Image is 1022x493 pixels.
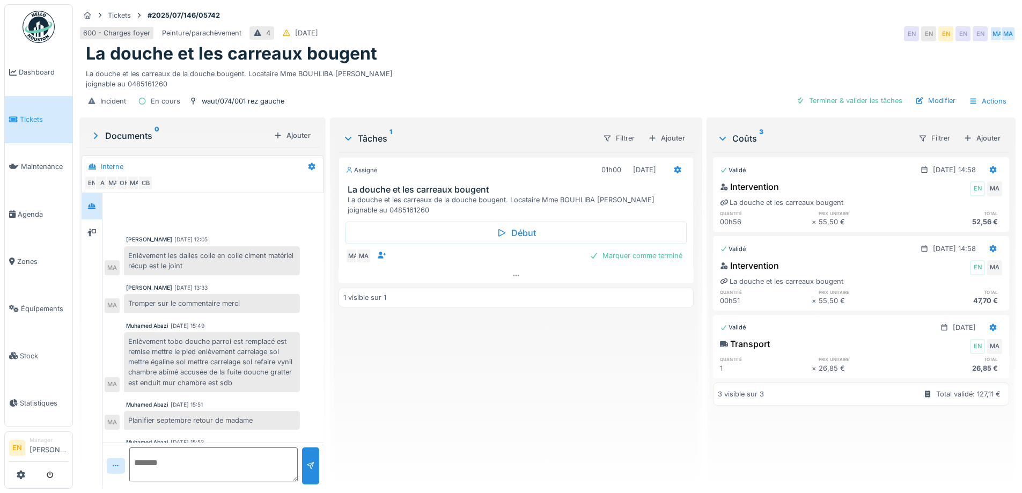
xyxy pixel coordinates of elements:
[266,28,270,38] div: 4
[295,28,318,38] div: [DATE]
[720,210,812,217] h6: quantité
[5,190,72,238] a: Agenda
[812,296,819,306] div: ×
[812,363,819,373] div: ×
[717,132,909,145] div: Coûts
[970,260,985,275] div: EN
[171,438,204,446] div: [DATE] 15:52
[964,93,1011,109] div: Actions
[21,304,68,314] span: Équipements
[21,161,68,172] span: Maintenance
[819,296,910,306] div: 55,50 €
[126,236,172,244] div: [PERSON_NAME]
[970,181,985,196] div: EN
[910,356,1002,363] h6: total
[126,284,172,292] div: [PERSON_NAME]
[910,210,1002,217] h6: total
[343,132,593,145] div: Tâches
[5,143,72,190] a: Maintenance
[138,175,153,190] div: CB
[124,332,300,392] div: Enlèvement tobo douche parroi est remplacé est remise mettre le pied enlèvement carrelage sol met...
[598,130,639,146] div: Filtrer
[911,93,960,108] div: Modifier
[812,217,819,227] div: ×
[921,26,936,41] div: EN
[5,238,72,285] a: Zones
[348,195,688,215] div: La douche et les carreaux de la douche bougent. Locataire Mme BOUHLIBA [PERSON_NAME] joignable au...
[759,132,763,145] sup: 3
[101,161,123,172] div: Interne
[162,28,241,38] div: Peinture/parachèvement
[910,289,1002,296] h6: total
[95,175,110,190] div: A
[720,180,779,193] div: Intervention
[938,26,953,41] div: EN
[83,28,150,38] div: 600 - Charges foyer
[5,379,72,426] a: Statistiques
[936,389,1001,399] div: Total validé: 127,11 €
[819,210,910,217] h6: prix unitaire
[955,26,970,41] div: EN
[143,10,224,20] strong: #2025/07/146/05742
[720,356,812,363] h6: quantité
[202,96,284,106] div: waut/074/001 rez gauche
[720,217,812,227] div: 00h56
[5,285,72,332] a: Équipements
[126,401,168,409] div: Muhamed Abazi
[345,248,361,263] div: MA
[910,217,1002,227] div: 52,56 €
[720,197,843,208] div: La douche et les carreaux bougent
[345,222,686,244] div: Début
[174,236,208,244] div: [DATE] 12:05
[720,289,812,296] h6: quantité
[124,294,300,313] div: Tromper sur le commentaire merci
[720,259,779,272] div: Intervention
[601,165,621,175] div: 01h00
[126,438,168,446] div: Muhamed Abazi
[348,185,688,195] h3: La douche et les carreaux bougent
[819,356,910,363] h6: prix unitaire
[174,284,208,292] div: [DATE] 13:33
[356,248,371,263] div: MA
[819,363,910,373] div: 26,85 €
[30,436,68,459] li: [PERSON_NAME]
[127,175,142,190] div: MA
[720,166,746,175] div: Validé
[389,132,392,145] sup: 1
[155,129,159,142] sup: 0
[914,130,955,146] div: Filtrer
[108,10,131,20] div: Tickets
[9,440,25,456] li: EN
[585,248,687,263] div: Marquer comme terminé
[9,436,68,462] a: EN Manager[PERSON_NAME]
[105,260,120,275] div: MA
[718,389,764,399] div: 3 visible sur 3
[86,43,377,64] h1: La douche et les carreaux bougent
[124,246,300,275] div: Enlèvement les dalles colle en colle ciment matériel récup est le joint
[30,436,68,444] div: Manager
[644,131,689,145] div: Ajouter
[792,93,907,108] div: Terminer & valider les tâches
[151,96,180,106] div: En cours
[720,363,812,373] div: 1
[126,322,168,330] div: Muhamed Abazi
[720,276,843,286] div: La douche et les carreaux bougent
[86,64,1009,89] div: La douche et les carreaux de la douche bougent. Locataire Mme BOUHLIBA [PERSON_NAME] joignable au...
[105,415,120,430] div: MA
[20,114,68,124] span: Tickets
[933,165,976,175] div: [DATE] 14:58
[1001,26,1016,41] div: MA
[720,245,746,254] div: Validé
[19,67,68,77] span: Dashboard
[106,175,121,190] div: MA
[17,256,68,267] span: Zones
[105,298,120,313] div: MA
[910,363,1002,373] div: 26,85 €
[959,131,1005,145] div: Ajouter
[90,129,269,142] div: Documents
[933,244,976,254] div: [DATE] 14:58
[171,322,204,330] div: [DATE] 15:49
[633,165,656,175] div: [DATE]
[124,411,300,430] div: Planifier septembre retour de madame
[5,332,72,379] a: Stock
